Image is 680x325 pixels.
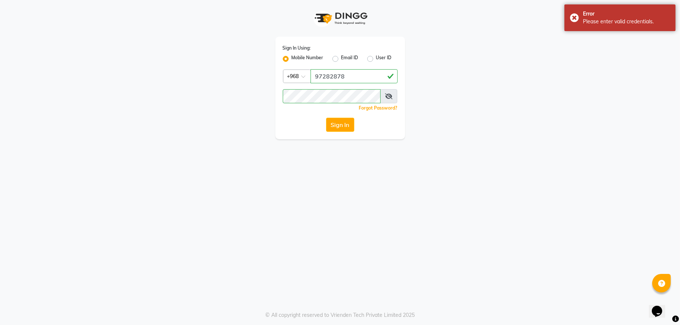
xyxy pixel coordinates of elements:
label: User ID [376,54,392,63]
div: Error [583,10,670,18]
label: Email ID [341,54,358,63]
iframe: chat widget [649,295,673,318]
label: Mobile Number [292,54,324,63]
input: Username [311,69,398,83]
label: Sign In Using: [283,45,311,51]
button: Sign In [326,118,354,132]
div: Please enter valid credentials. [583,18,670,26]
input: Username [283,89,381,103]
a: Forgot Password? [359,105,398,111]
img: logo1.svg [311,7,370,29]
